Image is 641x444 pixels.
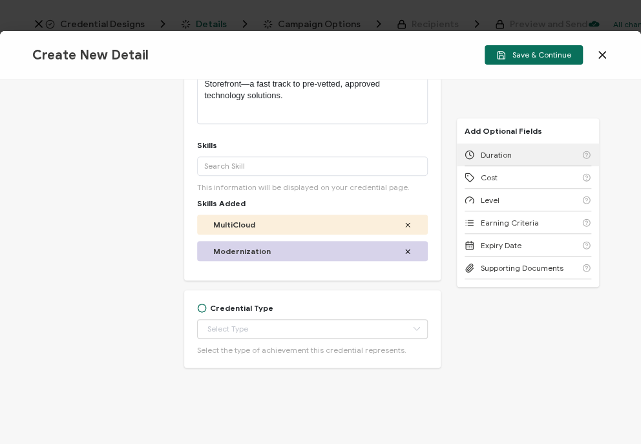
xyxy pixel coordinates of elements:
span: Skills Added [197,198,246,208]
span: Create New Detail [32,47,149,63]
span: Level [481,195,499,205]
button: Save & Continue [485,45,583,65]
iframe: Chat Widget [576,382,641,444]
span: This information will be displayed on your credential page. [197,182,410,192]
span: Modernization [213,246,271,256]
span: Cost [481,173,498,182]
span: Earning Criteria [481,218,539,227]
p: Add Optional Fields [457,126,550,136]
div: Skills [197,140,217,150]
span: Supporting Documents [481,263,563,273]
span: Expiry Date [481,240,521,250]
div: Credential Type [197,303,273,313]
input: Search Skill [197,156,428,176]
span: Save & Continue [496,50,571,60]
span: Select the type of achievement this credential represents. [197,345,406,355]
span: Duration [481,150,512,160]
input: Select Type [197,319,428,339]
span: MultiCloud [213,220,255,229]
